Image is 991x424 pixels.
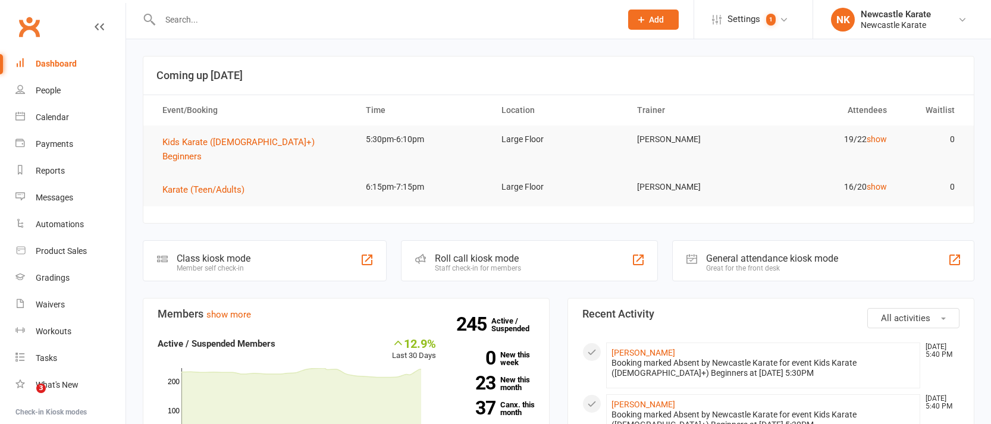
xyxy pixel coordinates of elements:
[898,173,965,201] td: 0
[156,11,613,28] input: Search...
[766,14,776,26] span: 1
[36,219,84,229] div: Automations
[15,345,126,372] a: Tasks
[491,308,544,341] a: 245Active / Suspended
[162,183,253,197] button: Karate (Teen/Adults)
[611,358,915,378] div: Booking marked Absent by Newcastle Karate for event Kids Karate ([DEMOGRAPHIC_DATA]+) Beginners a...
[626,95,762,125] th: Trainer
[15,77,126,104] a: People
[15,104,126,131] a: Calendar
[454,401,535,416] a: 37Canx. this month
[36,139,73,149] div: Payments
[355,125,491,153] td: 5:30pm-6:10pm
[626,173,762,201] td: [PERSON_NAME]
[15,131,126,158] a: Payments
[920,343,959,359] time: [DATE] 5:40 PM
[177,264,250,272] div: Member self check-in
[626,125,762,153] td: [PERSON_NAME]
[628,10,679,30] button: Add
[762,125,898,153] td: 19/22
[454,374,495,392] strong: 23
[920,395,959,410] time: [DATE] 5:40 PM
[392,337,436,350] div: 12.9%
[36,380,79,390] div: What's New
[706,253,838,264] div: General attendance kiosk mode
[36,112,69,122] div: Calendar
[162,135,344,164] button: Kids Karate ([DEMOGRAPHIC_DATA]+) Beginners
[36,273,70,282] div: Gradings
[15,291,126,318] a: Waivers
[156,70,961,81] h3: Coming up [DATE]
[206,309,251,320] a: show more
[867,308,959,328] button: All activities
[36,384,46,393] span: 3
[162,184,244,195] span: Karate (Teen/Adults)
[162,137,315,162] span: Kids Karate ([DEMOGRAPHIC_DATA]+) Beginners
[14,12,44,42] a: Clubworx
[15,51,126,77] a: Dashboard
[36,246,87,256] div: Product Sales
[456,315,491,333] strong: 245
[491,95,626,125] th: Location
[831,8,855,32] div: NK
[355,173,491,201] td: 6:15pm-7:15pm
[867,134,887,144] a: show
[355,95,491,125] th: Time
[898,95,965,125] th: Waitlist
[15,211,126,238] a: Automations
[36,86,61,95] div: People
[611,348,675,357] a: [PERSON_NAME]
[861,20,931,30] div: Newcastle Karate
[36,300,65,309] div: Waivers
[861,9,931,20] div: Newcastle Karate
[435,253,521,264] div: Roll call kiosk mode
[158,308,535,320] h3: Members
[36,353,57,363] div: Tasks
[177,253,250,264] div: Class kiosk mode
[392,337,436,362] div: Last 30 Days
[762,173,898,201] td: 16/20
[454,351,535,366] a: 0New this week
[152,95,355,125] th: Event/Booking
[454,376,535,391] a: 23New this month
[867,182,887,191] a: show
[611,400,675,409] a: [PERSON_NAME]
[706,264,838,272] div: Great for the front desk
[881,313,930,324] span: All activities
[454,399,495,417] strong: 37
[454,349,495,367] strong: 0
[15,372,126,398] a: What's New
[727,6,760,33] span: Settings
[491,173,626,201] td: Large Floor
[435,264,521,272] div: Staff check-in for members
[15,265,126,291] a: Gradings
[158,338,275,349] strong: Active / Suspended Members
[15,158,126,184] a: Reports
[36,326,71,336] div: Workouts
[762,95,898,125] th: Attendees
[36,193,73,202] div: Messages
[15,238,126,265] a: Product Sales
[36,59,77,68] div: Dashboard
[491,125,626,153] td: Large Floor
[15,318,126,345] a: Workouts
[582,308,959,320] h3: Recent Activity
[36,166,65,175] div: Reports
[15,184,126,211] a: Messages
[649,15,664,24] span: Add
[898,125,965,153] td: 0
[12,384,40,412] iframe: Intercom live chat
